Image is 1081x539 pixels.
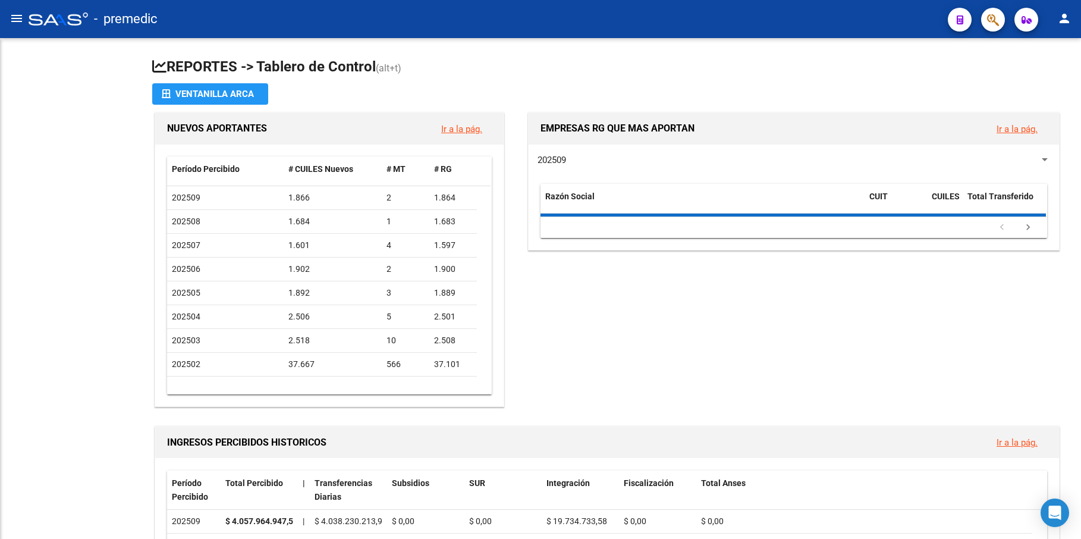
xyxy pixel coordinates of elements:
[624,516,646,526] span: $ 0,00
[172,217,200,226] span: 202508
[997,437,1038,448] a: Ir a la pág.
[288,358,378,371] div: 37.667
[386,262,425,276] div: 2
[167,471,221,510] datatable-header-cell: Período Percibido
[288,262,378,276] div: 1.902
[172,164,240,174] span: Período Percibido
[152,57,1062,78] h1: REPORTES -> Tablero de Control
[288,164,353,174] span: # CUILES Nuevos
[387,471,464,510] datatable-header-cell: Subsidios
[172,264,200,274] span: 202506
[538,155,566,165] span: 202509
[869,192,888,201] span: CUIT
[172,515,216,528] div: 202509
[284,156,382,182] datatable-header-cell: # CUILES Nuevos
[386,358,425,371] div: 566
[701,478,746,488] span: Total Anses
[376,62,401,74] span: (alt+t)
[310,471,387,510] datatable-header-cell: Transferencias Diarias
[172,478,208,502] span: Período Percibido
[545,192,595,201] span: Razón Social
[172,312,200,321] span: 202504
[172,288,200,297] span: 202505
[865,184,927,223] datatable-header-cell: CUIT
[624,478,674,488] span: Fiscalización
[303,478,305,488] span: |
[967,192,1033,201] span: Total Transferido
[546,478,590,488] span: Integración
[542,471,619,510] datatable-header-cell: Integración
[152,83,268,105] button: Ventanilla ARCA
[386,164,406,174] span: # MT
[987,118,1047,140] button: Ir a la pág.
[997,124,1038,134] a: Ir a la pág.
[288,310,378,324] div: 2.506
[167,156,284,182] datatable-header-cell: Período Percibido
[932,192,960,201] span: CUILES
[167,123,267,134] span: NUEVOS APORTANTES
[1017,221,1039,234] a: go to next page
[94,6,158,32] span: - premedic
[1041,499,1069,527] div: Open Intercom Messenger
[221,471,298,510] datatable-header-cell: Total Percibido
[927,184,963,223] datatable-header-cell: CUILES
[432,118,492,140] button: Ir a la pág.
[386,286,425,300] div: 3
[172,240,200,250] span: 202507
[303,516,304,526] span: |
[546,516,607,526] span: $ 19.734.733,58
[288,334,378,347] div: 2.518
[392,478,429,488] span: Subsidios
[382,156,429,182] datatable-header-cell: # MT
[162,83,259,105] div: Ventanilla ARCA
[434,215,472,228] div: 1.683
[172,359,200,369] span: 202502
[1057,11,1071,26] mat-icon: person
[225,478,283,488] span: Total Percibido
[386,239,425,252] div: 4
[315,478,372,502] span: Transferencias Diarias
[464,471,542,510] datatable-header-cell: SUR
[696,471,1032,510] datatable-header-cell: Total Anses
[386,215,425,228] div: 1
[386,334,425,347] div: 10
[172,336,200,345] span: 202503
[167,437,326,448] span: INGRESOS PERCIBIDOS HISTORICOS
[987,431,1047,453] button: Ir a la pág.
[434,164,452,174] span: # RG
[386,191,425,205] div: 2
[288,191,378,205] div: 1.866
[469,516,492,526] span: $ 0,00
[540,123,695,134] span: EMPRESAS RG QUE MAS APORTAN
[469,478,485,488] span: SUR
[288,215,378,228] div: 1.684
[10,11,24,26] mat-icon: menu
[288,286,378,300] div: 1.892
[392,516,414,526] span: $ 0,00
[429,156,477,182] datatable-header-cell: # RG
[434,239,472,252] div: 1.597
[441,124,482,134] a: Ir a la pág.
[386,310,425,324] div: 5
[434,358,472,371] div: 37.101
[298,471,310,510] datatable-header-cell: |
[315,516,387,526] span: $ 4.038.230.213,98
[288,239,378,252] div: 1.601
[619,471,696,510] datatable-header-cell: Fiscalización
[172,193,200,202] span: 202509
[701,516,724,526] span: $ 0,00
[991,221,1013,234] a: go to previous page
[434,191,472,205] div: 1.864
[434,334,472,347] div: 2.508
[963,184,1046,223] datatable-header-cell: Total Transferido
[434,310,472,324] div: 2.501
[434,262,472,276] div: 1.900
[434,286,472,300] div: 1.889
[225,516,298,526] strong: $ 4.057.964.947,56
[540,184,865,223] datatable-header-cell: Razón Social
